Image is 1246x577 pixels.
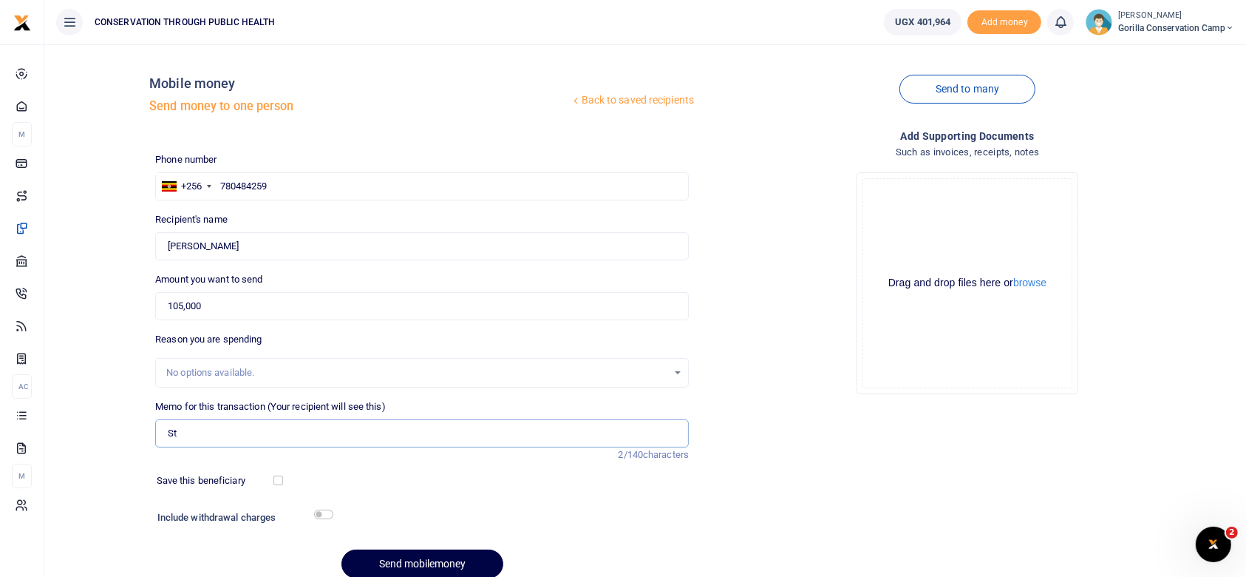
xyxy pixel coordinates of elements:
[1196,527,1231,562] iframe: Intercom live chat
[619,449,644,460] span: 2/140
[12,122,32,146] li: M
[1086,9,1234,36] a: profile-user [PERSON_NAME] Gorilla Conservation Camp
[1086,9,1112,36] img: profile-user
[1118,21,1234,35] span: Gorilla Conservation Camp
[701,144,1234,161] h4: Such as invoices, receipts, notes
[157,473,245,488] label: Save this beneficiary
[884,9,961,36] a: UGX 401,964
[155,419,689,448] input: Enter extra information
[895,15,950,30] span: UGX 401,964
[1226,527,1238,539] span: 2
[155,272,262,287] label: Amount you want to send
[155,232,689,260] input: Loading name...
[967,16,1041,27] a: Add money
[155,152,217,167] label: Phone number
[155,292,689,320] input: UGX
[181,179,202,194] div: +256
[967,10,1041,35] span: Add money
[701,128,1234,144] h4: Add supporting Documents
[155,399,386,414] label: Memo for this transaction (Your recipient will see this)
[643,449,689,460] span: characters
[155,172,689,200] input: Enter phone number
[13,16,31,27] a: logo-small logo-large logo-large
[1118,10,1234,22] small: [PERSON_NAME]
[149,75,570,92] h4: Mobile money
[857,172,1078,394] div: File Uploader
[899,75,1035,104] a: Send to many
[12,464,32,488] li: M
[156,173,215,200] div: Uganda: +256
[13,14,31,32] img: logo-small
[155,332,262,347] label: Reason you are spending
[12,374,32,399] li: Ac
[166,365,667,380] div: No options available.
[149,99,570,114] h5: Send money to one person
[571,87,695,114] a: Back to saved recipients
[157,512,327,524] h6: Include withdrawal charges
[863,276,1072,290] div: Drag and drop files here or
[89,16,281,29] span: CONSERVATION THROUGH PUBLIC HEALTH
[967,10,1041,35] li: Toup your wallet
[155,212,228,227] label: Recipient's name
[878,9,967,36] li: Wallet ballance
[1013,277,1046,288] button: browse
